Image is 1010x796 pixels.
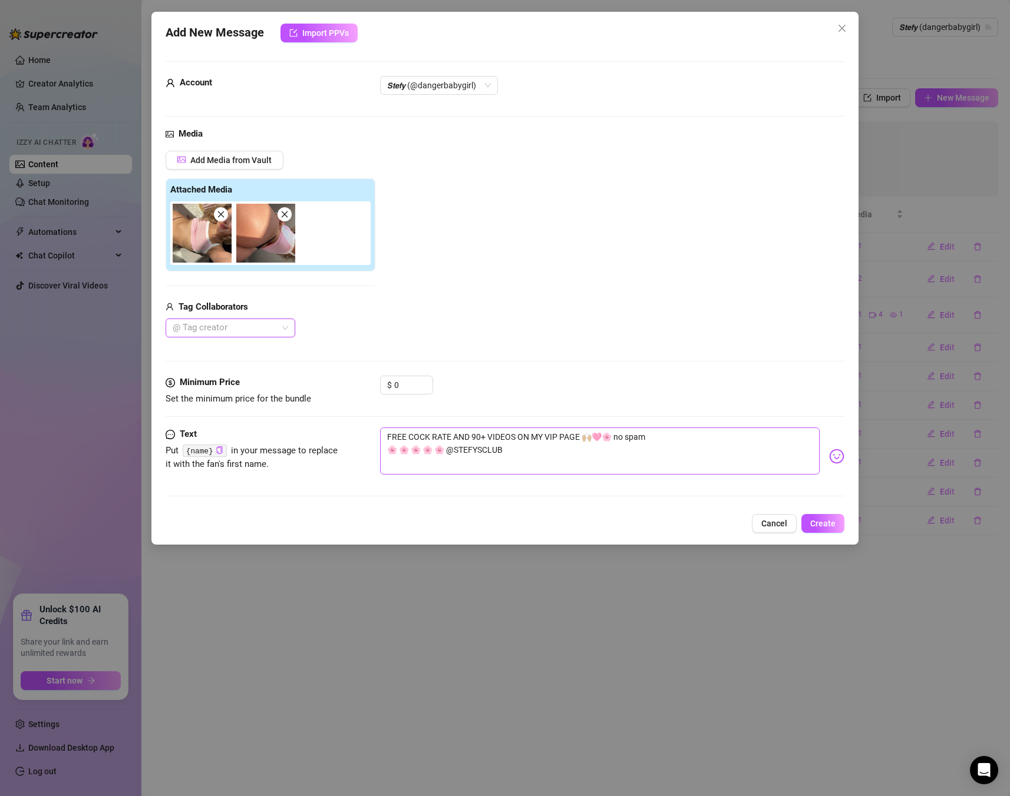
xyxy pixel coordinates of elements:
span: Create [810,519,836,528]
span: Add New Message [166,24,264,42]
span: Set the minimum price for the bundle [166,393,311,404]
strong: Minimum Price [180,377,240,387]
span: import [289,29,298,37]
span: user [166,300,174,314]
div: Open Intercom Messenger [970,756,998,784]
span: Add Media from Vault [190,155,272,165]
button: Add Media from Vault [166,151,283,170]
span: picture [177,155,186,164]
code: {name} [183,445,227,457]
span: Put in your message to replace it with the fan's first name. [166,445,338,470]
button: Create [801,514,844,533]
strong: Tag Collaborators [179,301,248,312]
span: 𝙎𝙩𝙚𝙛𝙮 (@dangerbabygirl) [387,77,491,94]
textarea: FREE COCK RATE AND 90+ VIDEOS ON MY VIP PAGE 🙌🏼🩷🌸 no spam 🌸 🌸 🌸 🌸 🌸 @STEFYSCLUB [380,427,820,475]
button: Close [833,19,851,38]
span: Close [833,24,851,33]
span: dollar [166,376,175,390]
strong: Text [180,429,197,439]
strong: Attached Media [170,184,232,195]
span: user [166,76,175,90]
span: picture [166,127,174,141]
button: Import PPVs [280,24,358,42]
button: Cancel [752,514,797,533]
span: close [217,210,225,218]
span: Cancel [761,519,787,528]
button: Click to Copy [216,446,223,455]
img: media [236,204,295,263]
strong: Media [179,128,203,139]
img: media [173,204,232,263]
span: close [837,24,847,33]
span: Import PPVs [302,28,349,38]
span: copy [216,446,223,454]
img: svg%3e [829,449,844,464]
span: message [166,427,175,442]
strong: Account [180,77,212,88]
span: close [280,210,289,218]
